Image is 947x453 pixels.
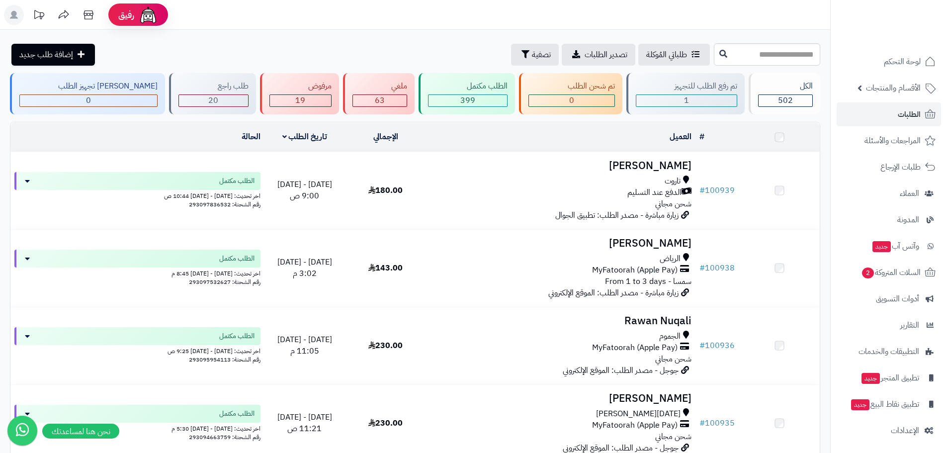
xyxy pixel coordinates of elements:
[14,190,260,200] div: اخر تحديث: [DATE] - [DATE] 10:44 ص
[277,334,332,357] span: [DATE] - [DATE] 11:05 م
[884,55,921,69] span: لوحة التحكم
[189,433,260,442] span: رقم الشحنة: 293094663759
[368,262,403,274] span: 143.00
[14,345,260,356] div: اخر تحديث: [DATE] - [DATE] 9:25 ص
[636,81,737,92] div: تم رفع الطلب للتجهيز
[563,364,679,376] span: جوجل - مصدر الطلب: الموقع الإلكتروني
[655,353,691,365] span: شحن مجاني
[375,94,385,106] span: 63
[242,131,260,143] a: الحالة
[592,342,678,354] span: MyFatoorah (Apple Pay)
[373,131,398,143] a: الإجمالي
[837,419,941,443] a: الإعدادات
[871,239,919,253] span: وآتس آب
[460,94,475,106] span: 399
[8,73,167,114] a: [PERSON_NAME] تجهيز الطلب 0
[684,94,689,106] span: 1
[592,265,678,276] span: MyFatoorah (Apple Pay)
[837,155,941,179] a: طلبات الإرجاع
[699,417,705,429] span: #
[352,81,407,92] div: ملغي
[596,408,681,420] span: [DATE][PERSON_NAME]
[655,431,691,443] span: شحن مجاني
[655,198,691,210] span: شحن مجاني
[532,49,551,61] span: تصفية
[837,287,941,311] a: أدوات التسويق
[341,73,417,114] a: ملغي 63
[605,275,691,287] span: سمسا - From 1 to 3 days
[862,268,874,278] span: 2
[627,187,682,198] span: الدفع عند التسليم
[270,95,331,106] div: 19
[837,366,941,390] a: تطبيق المتجرجديد
[872,241,891,252] span: جديد
[219,176,255,186] span: الطلب مكتمل
[699,262,735,274] a: #100938
[428,81,508,92] div: الطلب مكتمل
[747,73,822,114] a: الكل502
[861,371,919,385] span: تطبيق المتجر
[529,95,614,106] div: 0
[837,181,941,205] a: العملاء
[758,81,813,92] div: الكل
[118,9,134,21] span: رفيق
[699,417,735,429] a: #100935
[19,81,158,92] div: [PERSON_NAME] تجهيز الطلب
[699,184,705,196] span: #
[699,340,705,352] span: #
[638,44,710,66] a: طلباتي المُوكلة
[179,95,248,106] div: 20
[138,5,158,25] img: ai-face.png
[429,95,507,106] div: 399
[189,277,260,286] span: رقم الشحنة: 293097532627
[699,262,705,274] span: #
[511,44,559,66] button: تصفية
[880,160,921,174] span: طلبات الإرجاع
[19,49,73,61] span: إضافة طلب جديد
[430,393,691,404] h3: [PERSON_NAME]
[850,397,919,411] span: تطبيق نقاط البيع
[898,107,921,121] span: الطلبات
[86,94,91,106] span: 0
[430,238,691,249] h3: [PERSON_NAME]
[897,213,919,227] span: المدونة
[699,340,735,352] a: #100936
[189,200,260,209] span: رقم الشحنة: 293097836532
[430,315,691,327] h3: Rawan Nuqali
[178,81,248,92] div: طلب راجع
[861,266,921,279] span: السلات المتروكة
[851,399,869,410] span: جديد
[14,268,260,278] div: اخر تحديث: [DATE] - [DATE] 8:45 م
[20,95,157,106] div: 0
[837,261,941,284] a: السلات المتروكة2
[665,176,681,187] span: تاروت
[11,44,95,66] a: إضافة طلب جديد
[277,411,332,435] span: [DATE] - [DATE] 11:21 ص
[864,134,921,148] span: المراجعات والأسئلة
[699,184,735,196] a: #100939
[368,417,403,429] span: 230.00
[670,131,691,143] a: العميل
[430,160,691,172] h3: [PERSON_NAME]
[548,287,679,299] span: زيارة مباشرة - مصدر الطلب: الموقع الإلكتروني
[277,256,332,279] span: [DATE] - [DATE] 3:02 م
[837,50,941,74] a: لوحة التحكم
[258,73,341,114] a: مرفوض 19
[555,209,679,221] span: زيارة مباشرة - مصدر الطلب: تطبيق الجوال
[837,129,941,153] a: المراجعات والأسئلة
[636,95,737,106] div: 1
[295,94,305,106] span: 19
[837,313,941,337] a: التقارير
[900,318,919,332] span: التقارير
[592,420,678,431] span: MyFatoorah (Apple Pay)
[26,5,51,27] a: تحديثات المنصة
[368,340,403,352] span: 230.00
[866,81,921,95] span: الأقسام والمنتجات
[528,81,614,92] div: تم شحن الطلب
[861,373,880,384] span: جديد
[277,179,332,202] span: [DATE] - [DATE] 9:00 ص
[417,73,517,114] a: الطلب مكتمل 399
[368,184,403,196] span: 180.00
[585,49,627,61] span: تصدير الطلبات
[837,102,941,126] a: الطلبات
